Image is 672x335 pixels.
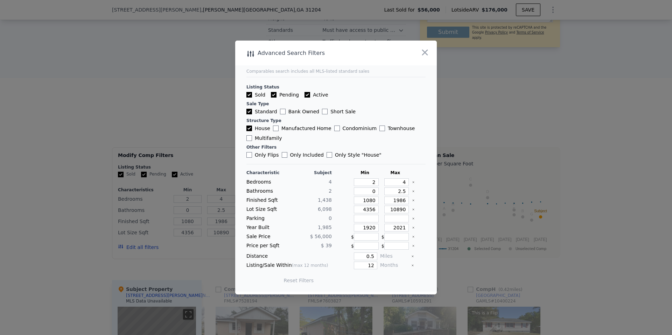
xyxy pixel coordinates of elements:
[334,126,340,131] input: Condominium
[246,84,426,90] div: Listing Status
[246,92,252,98] input: Sold
[246,233,288,241] div: Sale Price
[351,170,379,176] div: Min
[290,170,332,176] div: Subject
[273,125,331,132] label: Manufactured Home
[246,242,288,250] div: Price per Sqft
[246,135,282,142] label: Multifamily
[280,109,286,114] input: Bank Owned
[246,197,288,204] div: Finished Sqft
[284,277,314,284] button: Reset
[412,235,415,238] button: Clear
[379,125,415,132] label: Townhouse
[412,244,415,247] button: Clear
[246,101,426,107] div: Sale Type
[327,152,332,158] input: Only Style "House"
[246,152,252,158] input: Only Flips
[280,108,319,115] label: Bank Owned
[412,217,415,220] button: Clear
[246,170,288,176] div: Characteristic
[322,109,328,114] input: Short Sale
[246,178,288,186] div: Bedrooms
[318,197,332,203] span: 1,438
[411,255,414,258] button: Clear
[310,234,332,239] span: $ 56,000
[380,262,408,269] div: Months
[411,264,414,267] button: Clear
[246,91,265,98] label: Sold
[246,151,279,158] label: Only Flips
[246,126,252,131] input: House
[318,224,332,230] span: 1,985
[412,190,415,193] button: Clear
[381,170,409,176] div: Max
[381,233,409,241] div: $
[304,91,328,98] label: Active
[246,215,288,222] div: Parking
[246,262,332,269] div: Listing/Sale Within
[282,152,287,158] input: Only Included
[246,187,288,195] div: Bathrooms
[351,242,379,250] div: $
[246,69,426,74] div: Comparables search includes all MLS-listed standard sales
[246,109,252,114] input: Standard
[246,135,252,141] input: Multifamily
[329,179,332,185] span: 4
[327,151,381,158] label: Only Style " House "
[304,92,310,98] input: Active
[412,199,415,202] button: Clear
[246,206,288,213] div: Lot Size Sqft
[329,188,332,194] span: 2
[246,144,426,150] div: Other Filters
[246,252,332,260] div: Distance
[381,242,409,250] div: $
[246,125,270,132] label: House
[282,151,324,158] label: Only Included
[412,181,415,184] button: Clear
[271,91,299,98] label: Pending
[318,206,332,212] span: 6,098
[322,108,356,115] label: Short Sale
[412,208,415,211] button: Clear
[334,125,377,132] label: Condominium
[273,126,279,131] input: Manufactured Home
[321,243,332,248] span: $ 39
[329,215,332,221] span: 0
[271,92,276,98] input: Pending
[246,108,277,115] label: Standard
[351,233,379,241] div: $
[235,48,397,58] div: Advanced Search Filters
[379,126,385,131] input: Townhouse
[292,263,328,268] span: (max 12 months)
[412,226,415,229] button: Clear
[246,118,426,123] div: Structure Type
[246,224,288,231] div: Year Built
[380,252,408,260] div: Miles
